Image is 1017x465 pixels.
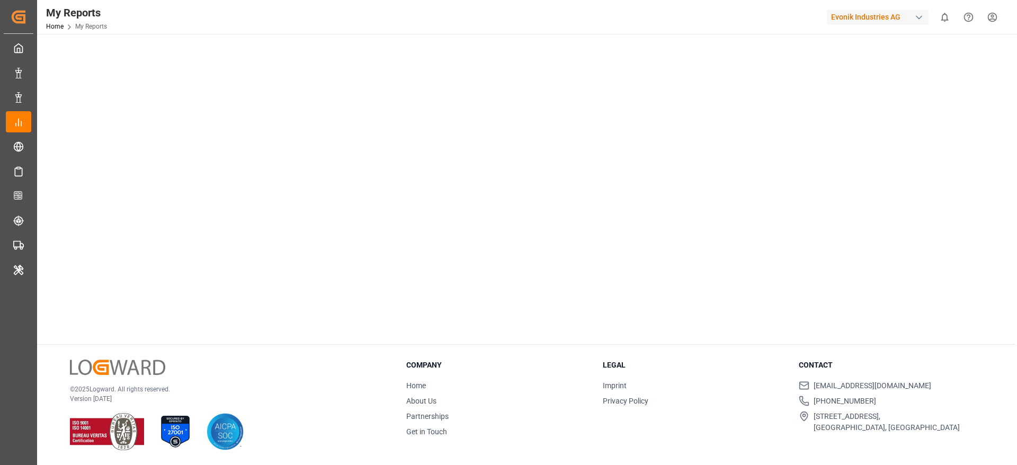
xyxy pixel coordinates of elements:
p: © 2025 Logward. All rights reserved. [70,384,380,394]
a: Partnerships [406,412,449,421]
img: ISO 9001 & ISO 14001 Certification [70,413,144,450]
h3: Legal [603,360,786,371]
a: Imprint [603,381,627,390]
img: AICPA SOC [207,413,244,450]
a: Home [46,23,64,30]
button: show 0 new notifications [933,5,957,29]
a: Privacy Policy [603,397,648,405]
a: Home [406,381,426,390]
button: Evonik Industries AG [827,7,933,27]
a: Get in Touch [406,427,447,436]
span: [STREET_ADDRESS], [GEOGRAPHIC_DATA], [GEOGRAPHIC_DATA] [814,411,960,433]
button: Help Center [957,5,980,29]
img: ISO 27001 Certification [157,413,194,450]
img: Logward Logo [70,360,165,375]
div: Evonik Industries AG [827,10,929,25]
p: Version [DATE] [70,394,380,404]
a: About Us [406,397,436,405]
h3: Contact [799,360,982,371]
h3: Company [406,360,590,371]
span: [EMAIL_ADDRESS][DOMAIN_NAME] [814,380,931,391]
span: [PHONE_NUMBER] [814,396,876,407]
div: My Reports [46,5,107,21]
